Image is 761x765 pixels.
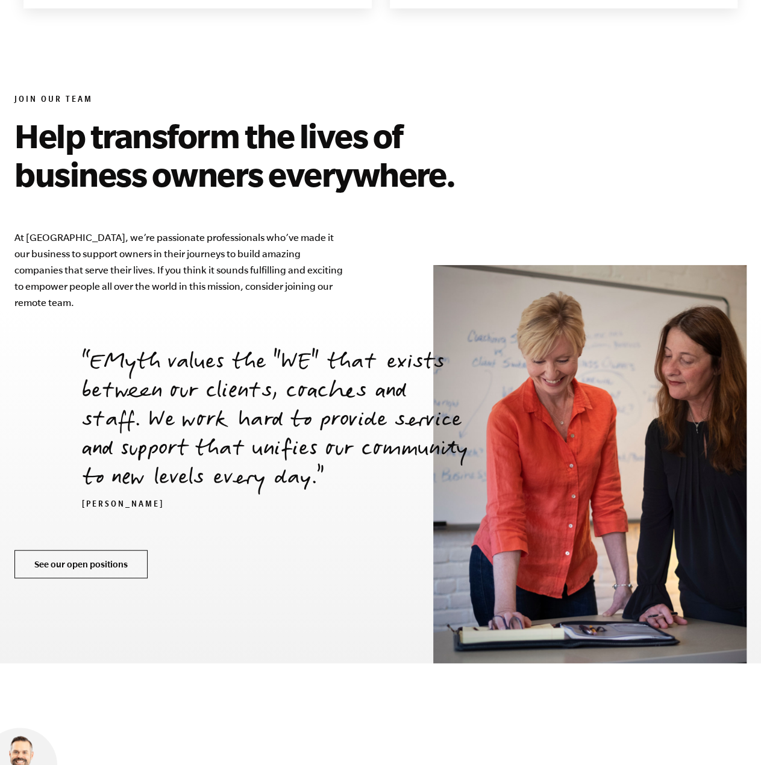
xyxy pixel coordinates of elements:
p: At [GEOGRAPHIC_DATA], we’re passionate professionals who’ve made it our business to support owner... [14,230,344,311]
h6: Join Our Team [14,95,747,107]
h2: Help transform the lives of business owners everywhere. [14,116,528,193]
a: See our open positions [14,550,148,579]
cite: [PERSON_NAME] [82,501,164,510]
p: EMyth values the "WE" that exists between our clients, coaches and staff. We work hard to provide... [82,349,468,494]
iframe: Chat Widget [701,707,761,765]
